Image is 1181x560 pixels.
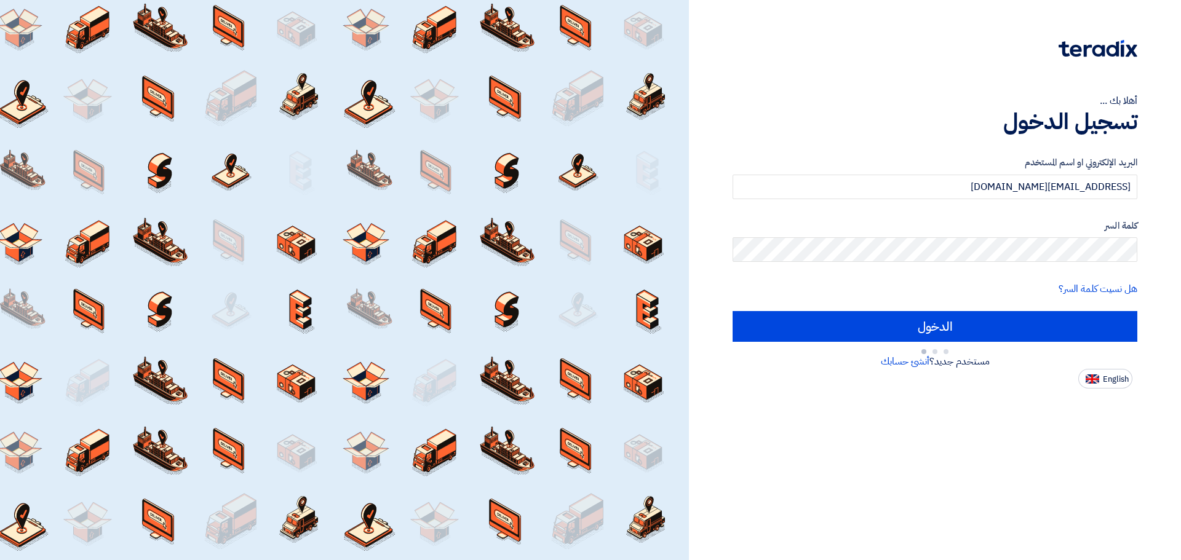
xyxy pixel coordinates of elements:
a: هل نسيت كلمة السر؟ [1059,282,1137,296]
h1: تسجيل الدخول [733,108,1137,135]
div: أهلا بك ... [733,93,1137,108]
img: Teradix logo [1059,40,1137,57]
a: أنشئ حسابك [881,354,929,369]
button: English [1078,369,1132,388]
label: كلمة السر [733,219,1137,233]
input: الدخول [733,311,1137,342]
img: en-US.png [1086,374,1099,384]
label: البريد الإلكتروني او اسم المستخدم [733,156,1137,170]
div: مستخدم جديد؟ [733,354,1137,369]
input: أدخل بريد العمل الإلكتروني او اسم المستخدم الخاص بك ... [733,175,1137,199]
span: English [1103,375,1129,384]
